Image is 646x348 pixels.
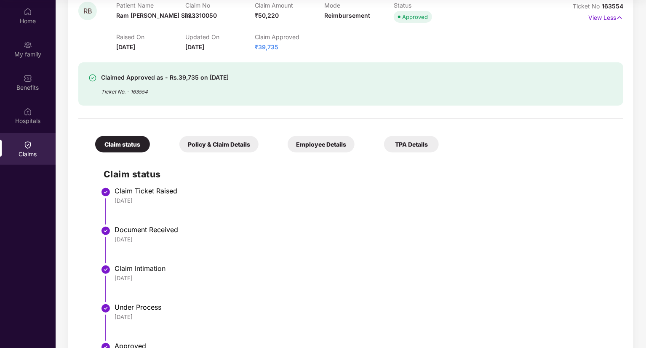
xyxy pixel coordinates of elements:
img: svg+xml;base64,PHN2ZyB4bWxucz0iaHR0cDovL3d3dy53My5vcmcvMjAwMC9zdmciIHdpZHRoPSIxNyIgaGVpZ2h0PSIxNy... [616,13,623,22]
p: Mode [324,2,394,9]
img: svg+xml;base64,PHN2ZyBpZD0iU3VjY2Vzcy0zMngzMiIgeG1sbnM9Imh0dHA6Ly93d3cudzMub3JnLzIwMDAvc3ZnIiB3aW... [88,74,97,82]
span: Ram [PERSON_NAME] Sin... [116,12,195,19]
div: Claimed Approved as - Rs.39,735 on [DATE] [101,72,229,83]
span: Reimbursement [324,12,370,19]
div: Claim Intimation [115,264,615,273]
h2: Claim status [104,167,615,181]
img: svg+xml;base64,PHN2ZyBpZD0iU3RlcC1Eb25lLTMyeDMyIiB4bWxucz0iaHR0cDovL3d3dy53My5vcmcvMjAwMC9zdmciIH... [101,187,111,197]
div: Document Received [115,225,615,234]
span: [DATE] [116,43,135,51]
img: svg+xml;base64,PHN2ZyBpZD0iU3RlcC1Eb25lLTMyeDMyIiB4bWxucz0iaHR0cDovL3d3dy53My5vcmcvMjAwMC9zdmciIH... [101,226,111,236]
div: Employee Details [288,136,355,153]
div: [DATE] [115,274,615,282]
img: svg+xml;base64,PHN2ZyBpZD0iQmVuZWZpdHMiIHhtbG5zPSJodHRwOi8vd3d3LnczLm9yZy8yMDAwL3N2ZyIgd2lkdGg9Ij... [24,74,32,83]
span: [DATE] [186,43,205,51]
p: Raised On [116,33,186,40]
span: 133310050 [186,12,217,19]
p: View Less [588,11,623,22]
div: Approved [402,13,428,21]
div: TPA Details [384,136,439,153]
span: ₹50,220 [255,12,279,19]
span: ₹39,735 [255,43,278,51]
p: Status [394,2,463,9]
div: Claim status [95,136,150,153]
div: [DATE] [115,313,615,321]
img: svg+xml;base64,PHN2ZyBpZD0iU3RlcC1Eb25lLTMyeDMyIiB4bWxucz0iaHR0cDovL3d3dy53My5vcmcvMjAwMC9zdmciIH... [101,265,111,275]
div: Policy & Claim Details [179,136,259,153]
div: Under Process [115,303,615,311]
img: svg+xml;base64,PHN2ZyBpZD0iSG9zcGl0YWxzIiB4bWxucz0iaHR0cDovL3d3dy53My5vcmcvMjAwMC9zdmciIHdpZHRoPS... [24,107,32,116]
div: [DATE] [115,197,615,204]
p: Claim Approved [255,33,324,40]
div: Ticket No. - 163554 [101,83,229,96]
img: svg+xml;base64,PHN2ZyB3aWR0aD0iMjAiIGhlaWdodD0iMjAiIHZpZXdCb3g9IjAgMCAyMCAyMCIgZmlsbD0ibm9uZSIgeG... [24,41,32,49]
span: Ticket No [573,3,602,10]
span: 163554 [602,3,623,10]
p: Claim Amount [255,2,324,9]
p: Patient Name [116,2,186,9]
img: svg+xml;base64,PHN2ZyBpZD0iSG9tZSIgeG1sbnM9Imh0dHA6Ly93d3cudzMub3JnLzIwMDAvc3ZnIiB3aWR0aD0iMjAiIG... [24,8,32,16]
div: Claim Ticket Raised [115,187,615,195]
span: RB [83,8,92,15]
p: Updated On [186,33,255,40]
img: svg+xml;base64,PHN2ZyBpZD0iQ2xhaW0iIHhtbG5zPSJodHRwOi8vd3d3LnczLm9yZy8yMDAwL3N2ZyIgd2lkdGg9IjIwIi... [24,141,32,149]
div: [DATE] [115,236,615,243]
p: Claim No [186,2,255,9]
img: svg+xml;base64,PHN2ZyBpZD0iU3RlcC1Eb25lLTMyeDMyIiB4bWxucz0iaHR0cDovL3d3dy53My5vcmcvMjAwMC9zdmciIH... [101,303,111,313]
